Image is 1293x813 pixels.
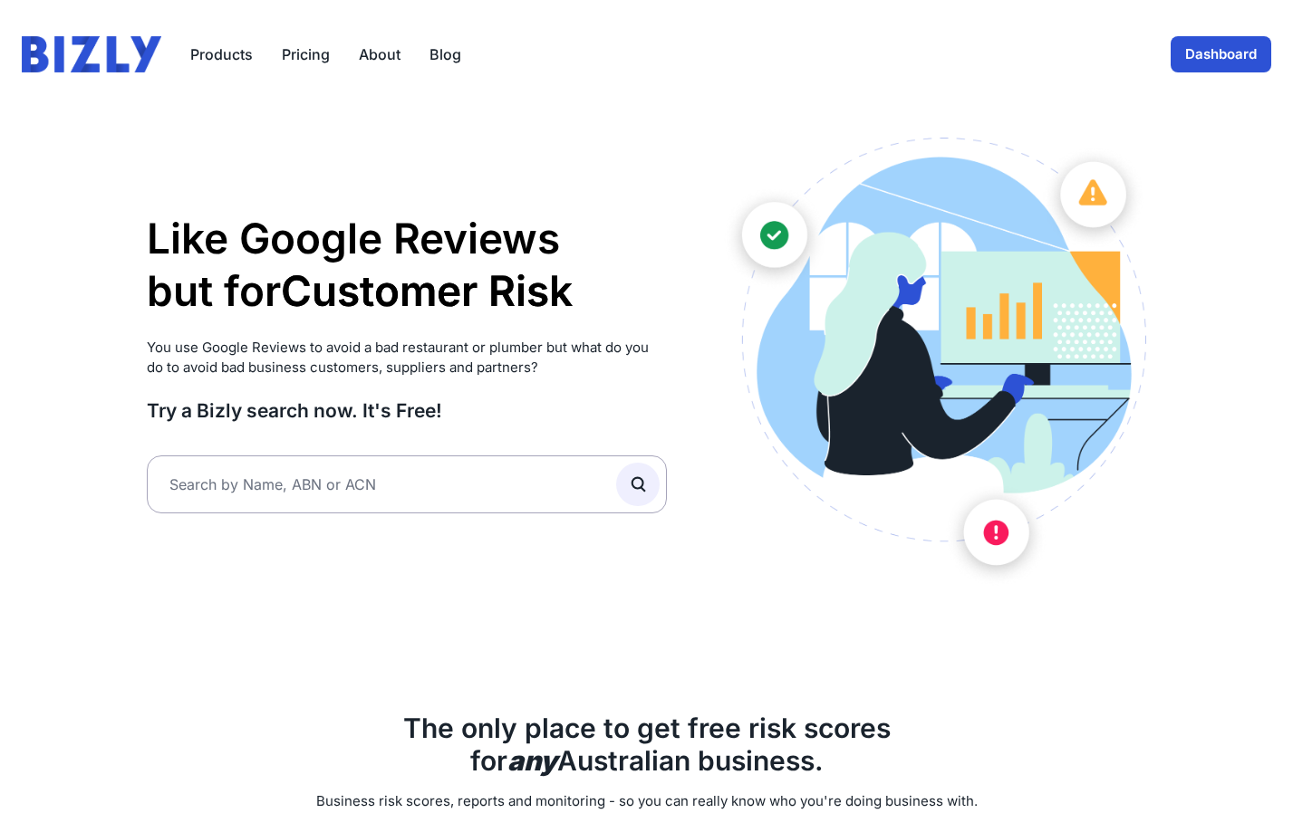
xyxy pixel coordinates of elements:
[147,455,668,513] input: Search by Name, ABN or ACN
[1171,36,1271,72] a: Dashboard
[190,43,253,65] button: Products
[507,744,557,777] b: any
[282,43,330,65] a: Pricing
[281,317,573,369] li: Supplier Risk
[147,791,1147,812] p: Business risk scores, reports and monitoring - so you can really know who you're doing business w...
[147,398,668,423] h3: Try a Bizly search now. It's Free!
[359,43,400,65] a: About
[147,712,1147,777] h2: The only place to get free risk scores for Australian business.
[281,264,573,317] li: Customer Risk
[429,43,461,65] a: Blog
[147,338,668,378] p: You use Google Reviews to avoid a bad restaurant or plumber but what do you do to avoid bad busin...
[147,213,668,317] h1: Like Google Reviews but for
